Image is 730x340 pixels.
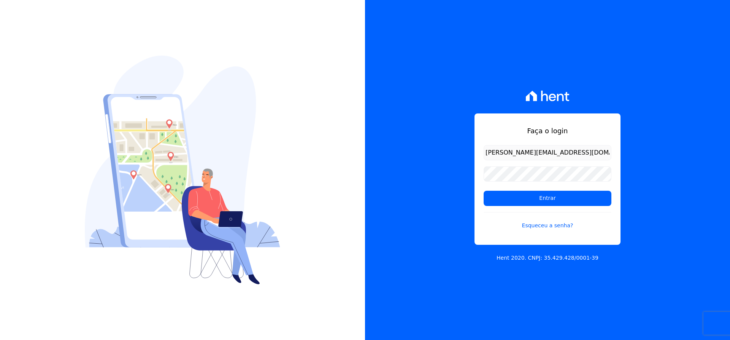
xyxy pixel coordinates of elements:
h1: Faça o login [484,126,611,136]
input: Entrar [484,191,611,206]
input: Email [484,145,611,160]
img: Login [85,56,280,284]
p: Hent 2020. CNPJ: 35.429.428/0001-39 [497,254,598,262]
a: Esqueceu a senha? [484,212,611,230]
